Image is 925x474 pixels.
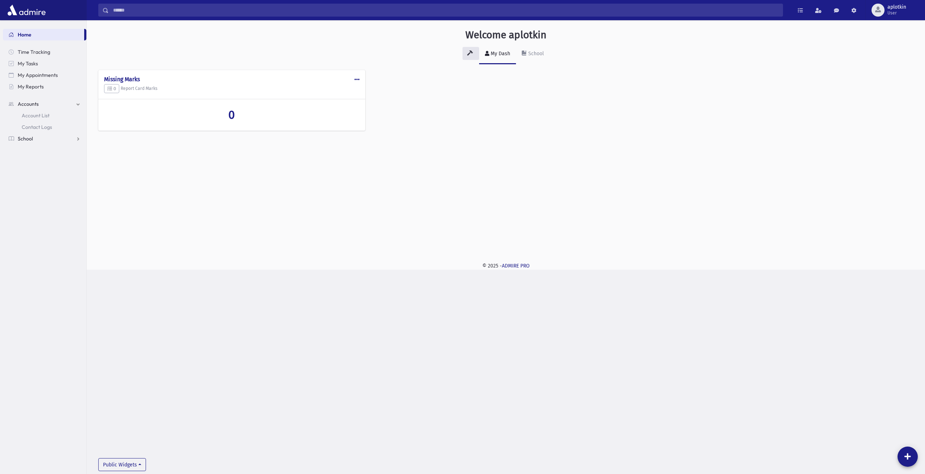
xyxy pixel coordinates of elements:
[3,46,86,58] a: Time Tracking
[479,44,516,64] a: My Dash
[6,3,47,17] img: AdmirePro
[887,10,906,16] span: User
[516,44,550,64] a: School
[3,69,86,81] a: My Appointments
[3,133,86,144] a: School
[104,108,360,122] a: 0
[22,124,52,130] span: Contact Logs
[489,51,510,57] div: My Dash
[3,121,86,133] a: Contact Logs
[98,458,146,471] button: Public Widgets
[502,263,530,269] a: ADMIRE PRO
[18,31,31,38] span: Home
[3,29,84,40] a: Home
[18,72,58,78] span: My Appointments
[3,98,86,110] a: Accounts
[18,135,33,142] span: School
[104,84,119,94] button: 0
[109,4,783,17] input: Search
[3,58,86,69] a: My Tasks
[18,101,39,107] span: Accounts
[18,60,38,67] span: My Tasks
[22,112,50,119] span: Account List
[107,86,116,91] span: 0
[98,262,913,270] div: © 2025 -
[527,51,544,57] div: School
[465,29,546,41] h3: Welcome aplotkin
[3,81,86,92] a: My Reports
[18,83,44,90] span: My Reports
[887,4,906,10] span: aplotkin
[104,76,360,83] h4: Missing Marks
[228,108,235,122] span: 0
[104,84,360,94] h5: Report Card Marks
[18,49,50,55] span: Time Tracking
[3,110,86,121] a: Account List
